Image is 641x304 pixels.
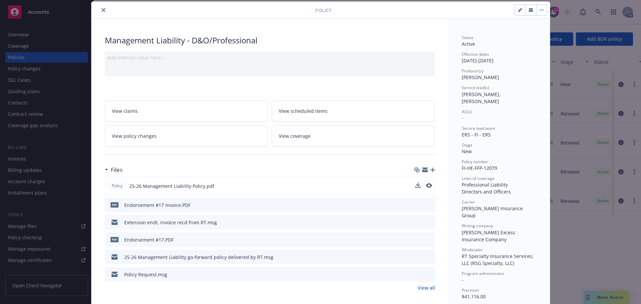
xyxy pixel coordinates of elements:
h3: Files [111,166,123,174]
div: Directors and Officers [462,188,537,195]
button: download file [416,219,421,226]
span: View scheduled items [279,107,328,114]
a: View claims [105,100,268,121]
span: View policy changes [112,132,157,139]
button: download file [416,236,421,243]
div: Files [105,166,123,174]
button: preview file [426,183,432,188]
span: View coverage [279,132,310,139]
span: Status [462,35,473,40]
a: View coverage [272,125,435,146]
button: close [99,6,108,14]
span: Premium [462,287,479,293]
span: - [462,277,463,283]
button: preview file [426,183,432,190]
button: download file [415,183,421,188]
button: download file [415,183,421,190]
button: preview file [426,219,432,226]
span: Service lead(s) [462,85,489,90]
div: Add internal notes here... [108,54,432,61]
span: Program administrator [462,271,504,276]
button: preview file [426,236,432,243]
span: FI-HE-FFP-12079 [462,165,497,171]
div: Policy Request.msg [124,271,167,278]
span: RT Specialty Insurance Services, LLC (RSG Specialty, LLC) [462,253,535,266]
span: AC(s) [462,109,472,114]
a: View all [418,284,435,291]
span: Carrier [462,199,475,205]
span: [PERSON_NAME] Insurance Group [462,205,524,219]
span: Wholesaler [462,247,483,253]
div: Extension endt, invoice recd from RT.msg [124,219,217,226]
button: preview file [426,271,432,278]
span: New [462,148,472,155]
span: Producer(s) [462,68,483,74]
span: Lines of coverage [462,176,494,181]
span: - [462,115,463,121]
span: [PERSON_NAME] Excess Insurance Company [462,229,516,243]
button: preview file [426,202,432,209]
span: [PERSON_NAME], [PERSON_NAME] [462,91,502,104]
span: Policy [111,183,124,189]
div: Endorsement #17 Invoice.PDF [124,202,191,209]
button: download file [416,202,421,209]
button: download file [416,271,421,278]
span: Stage [462,142,472,148]
button: preview file [426,254,432,261]
div: Endorsement #17.PDF [124,236,174,243]
button: download file [416,254,421,261]
span: Effective dates [462,51,489,57]
span: Service lead team [462,125,495,131]
span: Policy [315,7,332,14]
span: Active [462,41,475,47]
span: View claims [112,107,138,114]
a: View scheduled items [272,100,435,121]
div: Professional Liability [462,181,537,188]
span: Writing company [462,223,493,229]
div: [DATE] - [DATE] [462,51,537,64]
div: Management Liability - D&O/Professional [105,35,435,46]
span: $41,116.00 [462,293,486,300]
span: PDF [111,237,119,242]
span: Policy number [462,159,488,165]
span: ERS - FI - ERS [462,131,491,138]
div: 25-26 Management Liability go-forward policy delivered by RT.msg [124,254,273,261]
span: 25-26 Management Liability Policy.pdf [129,183,214,190]
span: [PERSON_NAME] [462,74,499,80]
a: View policy changes [105,125,268,146]
span: PDF [111,202,119,207]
